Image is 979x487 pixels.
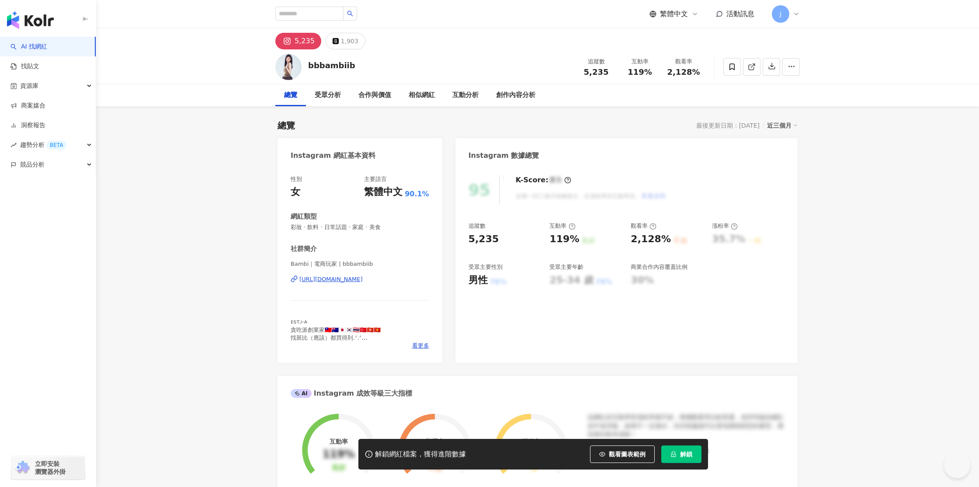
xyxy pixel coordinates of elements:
span: 資源庫 [20,76,38,96]
div: 119% [549,233,579,246]
div: 主要語言 [364,175,387,183]
span: 觀看圖表範例 [609,451,646,458]
div: 最後更新日期：[DATE] [696,122,760,129]
div: 受眾主要性別 [469,263,503,271]
button: 5,235 [275,33,321,49]
img: chrome extension [14,461,31,475]
div: 5,235 [295,35,315,47]
div: Instagram 數據總覽 [469,151,539,160]
a: chrome extension立即安裝 瀏覽器外掛 [11,456,85,480]
a: 找貼文 [10,62,39,71]
div: 互動率 [549,222,575,230]
div: 互動率 [330,438,348,445]
div: 5,235 [469,233,499,246]
a: 商案媒合 [10,101,45,110]
div: 商業合作內容覆蓋比例 [631,263,687,271]
span: 競品分析 [20,155,45,174]
span: Bambi｜電商玩家 | bbbambiib [291,260,429,268]
span: 看更多 [412,342,429,350]
div: 近三個月 [767,120,798,131]
div: 互動率 [623,57,656,66]
span: lock [670,451,677,457]
span: 彩妝 · 飲料 · 日常話題 · 家庭 · 美食 [291,223,429,231]
span: ᴇsᴛᴊ-ᴀ 貪吃派創業家🇹🇼🇦🇺🇯🇵🇰🇷🇹🇭🇹🇷🇭🇰🇻🇳 找斑比（應該）都買得到.ᐟ‪‪‪.ᐟ - 旅行小tips | 玩笑角色|吃播|穿搭|網路創業合作🪼 [291,318,416,357]
a: [URL][DOMAIN_NAME] [291,275,429,283]
div: 創作內容分析 [496,90,535,101]
div: AI [291,389,312,398]
div: 追蹤數 [580,57,613,66]
div: 社群簡介 [291,244,317,254]
div: 合作與價值 [358,90,391,101]
div: 漲粉率 [522,438,540,445]
div: [URL][DOMAIN_NAME] [299,275,363,283]
div: 追蹤數 [469,222,486,230]
div: K-Score : [516,175,571,185]
div: 相似網紅 [409,90,435,101]
span: 5,235 [584,67,609,77]
div: 2,128% [631,233,671,246]
span: 活動訊息 [726,10,754,18]
div: 性別 [291,175,302,183]
div: 繁體中文 [364,185,403,199]
a: searchAI 找網紅 [10,42,47,51]
div: 解鎖網紅檔案，獲得進階數據 [375,450,466,459]
span: 趨勢分析 [20,135,66,155]
div: 1,903 [341,35,358,47]
span: rise [10,142,17,148]
div: bbbambiib [308,60,355,71]
span: search [347,10,353,17]
div: 女 [291,185,300,199]
div: 總覽 [284,90,297,101]
span: J [780,9,781,19]
div: 漲粉率 [712,222,738,230]
span: 解鎖 [680,451,692,458]
button: 解鎖 [661,445,701,463]
span: 119% [628,68,652,77]
span: 90.1% [405,189,429,199]
div: BETA [46,141,66,150]
a: 洞察報告 [10,121,45,130]
div: 互動分析 [452,90,479,101]
div: Instagram 成效等級三大指標 [291,389,412,398]
div: 受眾分析 [315,90,341,101]
span: 立即安裝 瀏覽器外掛 [35,460,66,476]
div: 男性 [469,274,488,287]
button: 1,903 [326,33,365,49]
div: 觀看率 [426,438,444,445]
button: 觀看圖表範例 [590,445,655,463]
img: KOL Avatar [275,54,302,80]
div: 觀看率 [631,222,656,230]
span: 2,128% [667,68,700,77]
img: logo [7,11,54,29]
div: 受眾主要年齡 [549,263,583,271]
div: Instagram 網紅基本資料 [291,151,375,160]
div: 網紅類型 [291,212,317,221]
div: 總覽 [278,119,295,132]
div: 該網紅的互動率和漲粉率都不錯，唯獨觀看率比較普通，為同等級的網紅的中低等級，效果不一定會好，但仍然建議可以發包開箱類型的案型，應該會比較有成效！ [588,413,785,439]
div: 觀看率 [667,57,700,66]
span: 繁體中文 [660,9,688,19]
